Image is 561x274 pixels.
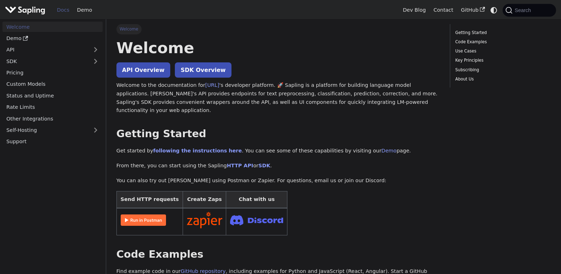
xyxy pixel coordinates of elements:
[175,62,231,78] a: SDK Overview
[227,163,253,168] a: HTTP API
[2,102,103,112] a: Rate Limits
[116,191,183,208] th: Send HTTP requests
[2,45,88,55] a: API
[258,163,270,168] a: SDK
[513,7,535,13] span: Search
[503,4,556,17] button: Search (Command+K)
[489,5,499,15] button: Switch between dark and light mode (currently system mode)
[455,48,548,55] a: Use Cases
[5,5,45,15] img: Sapling.ai
[2,136,103,147] a: Support
[181,268,225,274] a: GitHub repository
[430,5,457,16] a: Contact
[153,148,242,153] a: following the instructions here
[2,68,103,78] a: Pricing
[88,56,103,66] button: Expand sidebar category 'SDK'
[116,38,440,57] h1: Welcome
[121,214,166,226] img: Run in Postman
[116,24,142,34] span: Welcome
[116,81,440,115] p: Welcome to the documentation for 's developer platform. 🚀 Sapling is a platform for building lang...
[88,45,103,55] button: Expand sidebar category 'API'
[2,56,88,66] a: SDK
[5,5,48,15] a: Sapling.aiSapling.ai
[116,147,440,155] p: Get started by . You can see some of these capabilities by visiting our page.
[455,29,548,36] a: Getting Started
[53,5,73,16] a: Docs
[116,177,440,185] p: You can also try out [PERSON_NAME] using Postman or Zapier. For questions, email us or join our D...
[457,5,488,16] a: GitHub
[116,248,440,261] h2: Code Examples
[205,82,219,88] a: [URL]
[2,113,103,124] a: Other Integrations
[116,162,440,170] p: From there, you can start using the Sapling or .
[382,148,397,153] a: Demo
[183,191,226,208] th: Create Zaps
[455,57,548,64] a: Key Principles
[399,5,429,16] a: Dev Blog
[226,191,287,208] th: Chat with us
[187,212,222,228] img: Connect in Zapier
[2,22,103,32] a: Welcome
[455,39,548,45] a: Code Examples
[2,33,103,44] a: Demo
[116,24,440,34] nav: Breadcrumbs
[455,76,548,83] a: About Us
[455,67,548,73] a: Subscribing
[116,128,440,140] h2: Getting Started
[2,79,103,89] a: Custom Models
[2,90,103,101] a: Status and Uptime
[73,5,96,16] a: Demo
[2,125,103,135] a: Self-Hosting
[230,213,283,228] img: Join Discord
[116,62,170,78] a: API Overview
